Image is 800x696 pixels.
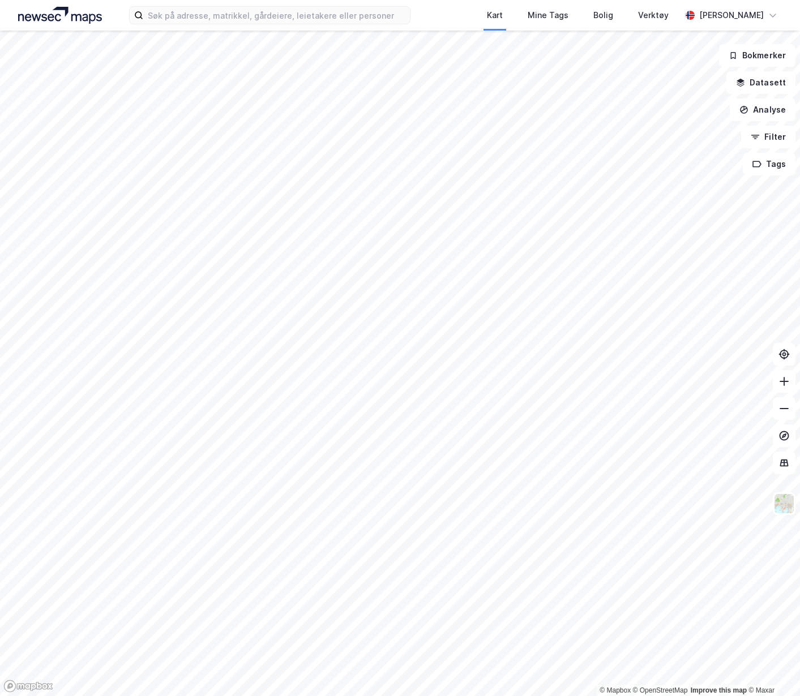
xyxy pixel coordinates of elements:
[143,7,409,24] input: Søk på adresse, matrikkel, gårdeiere, leietakere eller personer
[593,8,613,22] div: Bolig
[699,8,764,22] div: [PERSON_NAME]
[18,7,102,24] img: logo.a4113a55bc3d86da70a041830d287a7e.svg
[487,8,503,22] div: Kart
[638,8,669,22] div: Verktøy
[528,8,568,22] div: Mine Tags
[743,642,800,696] iframe: Chat Widget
